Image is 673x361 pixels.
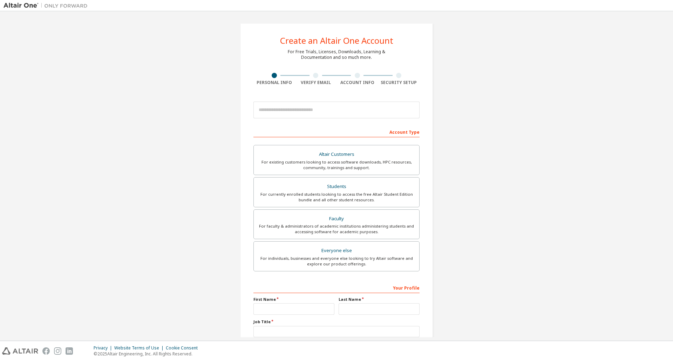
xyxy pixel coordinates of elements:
label: First Name [253,297,334,302]
div: Verify Email [295,80,337,85]
div: Cookie Consent [166,345,202,351]
div: For existing customers looking to access software downloads, HPC resources, community, trainings ... [258,159,415,171]
img: linkedin.svg [66,347,73,355]
img: instagram.svg [54,347,61,355]
img: altair_logo.svg [2,347,38,355]
div: Your Profile [253,282,420,293]
div: Personal Info [253,80,295,85]
div: Website Terms of Use [114,345,166,351]
img: Altair One [4,2,91,9]
div: Everyone else [258,246,415,256]
div: For Free Trials, Licenses, Downloads, Learning & Documentation and so much more. [288,49,385,60]
div: Create an Altair One Account [280,36,393,45]
div: Students [258,182,415,192]
div: Account Info [336,80,378,85]
div: Account Type [253,126,420,137]
p: © 2025 Altair Engineering, Inc. All Rights Reserved. [94,351,202,357]
div: Security Setup [378,80,420,85]
div: Privacy [94,345,114,351]
img: facebook.svg [42,347,50,355]
label: Last Name [339,297,420,302]
div: Altair Customers [258,150,415,159]
div: For currently enrolled students looking to access the free Altair Student Edition bundle and all ... [258,192,415,203]
label: Job Title [253,319,420,325]
div: Faculty [258,214,415,224]
div: For individuals, businesses and everyone else looking to try Altair software and explore our prod... [258,256,415,267]
div: For faculty & administrators of academic institutions administering students and accessing softwa... [258,223,415,235]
